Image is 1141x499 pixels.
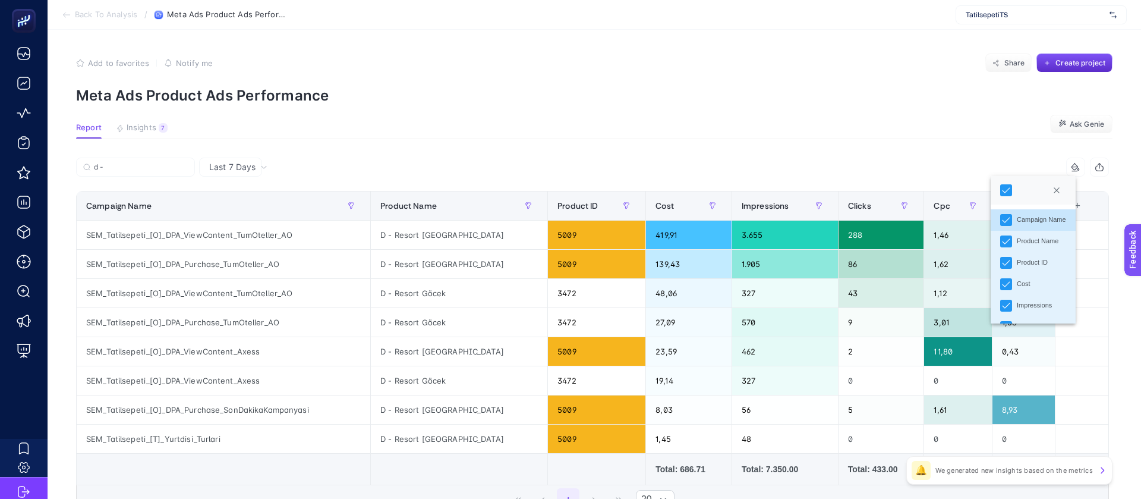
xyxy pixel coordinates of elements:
[732,279,838,307] div: 327
[991,274,1076,295] li: Cost
[380,201,437,211] span: Product Name
[77,396,370,424] div: SEM_Tatilsepeti_[O]_DPA_Purchase_SonDakikaKampanyasi
[646,221,732,249] div: 419,91
[991,295,1076,316] li: Impressions
[966,10,1105,20] span: TatilsepetiTS
[839,279,924,307] div: 43
[924,337,991,366] div: 11,80
[77,279,370,307] div: SEM_Tatilsepeti_[O]_DPA_ViewContent_TumOteller_AO
[76,58,149,68] button: Add to favorites
[7,4,45,13] span: Feedback
[77,337,370,366] div: SEM_Tatilsepeti_[O]_DPA_ViewContent_Axess
[548,425,645,453] div: 5009
[646,425,732,453] div: 1,45
[848,463,915,475] div: Total: 433.00
[991,316,1076,338] li: Clicks
[839,337,924,366] div: 2
[75,10,137,20] span: Back To Analysis
[86,201,152,211] span: Campaign Name
[655,463,722,475] div: Total: 686.71
[1036,54,1112,73] button: Create project
[94,163,188,172] input: Search
[935,466,1093,475] p: We generated new insights based on the metrics
[164,58,213,68] button: Notify me
[167,10,286,20] span: Meta Ads Product Ads Performance
[991,231,1076,252] li: Product Name
[1017,258,1048,268] div: Product ID
[732,221,838,249] div: 3.655
[144,10,147,19] span: /
[985,54,1032,73] button: Share
[646,366,732,395] div: 19,14
[839,425,924,453] div: 0
[77,366,370,395] div: SEM_Tatilsepeti_[O]_DPA_ViewContent_Axess
[159,123,168,133] div: 7
[839,396,924,424] div: 5
[548,221,645,249] div: 5009
[371,337,547,366] div: D - Resort [GEOGRAPHIC_DATA]
[548,250,645,278] div: 5009
[655,201,674,211] span: Cost
[848,201,871,211] span: Clicks
[646,337,732,366] div: 23,59
[924,221,991,249] div: 1,46
[992,396,1055,424] div: 8,93
[991,252,1076,274] li: Product ID
[548,308,645,337] div: 3472
[732,425,838,453] div: 48
[839,250,924,278] div: 86
[732,366,838,395] div: 327
[991,209,1076,231] li: Campaign Name
[924,250,991,278] div: 1,62
[732,250,838,278] div: 1.905
[209,161,256,173] span: Last 7 Days
[924,366,991,395] div: 0
[548,337,645,366] div: 5009
[742,201,789,211] span: Impressions
[934,201,950,211] span: Cpc
[77,425,370,453] div: SEM_Tatilsepeti_[T]_Yurtdisi_Turlari
[176,58,213,68] span: Notify me
[1017,279,1030,289] div: Cost
[992,337,1055,366] div: 0,43
[1017,322,1034,332] div: Clicks
[732,337,838,366] div: 462
[371,396,547,424] div: D - Resort [GEOGRAPHIC_DATA]
[1055,58,1105,68] span: Create project
[77,221,370,249] div: SEM_Tatilsepeti_[O]_DPA_ViewContent_TumOteller_AO
[371,425,547,453] div: D - Resort [GEOGRAPHIC_DATA]
[88,58,149,68] span: Add to favorites
[77,308,370,337] div: SEM_Tatilsepeti_[O]_DPA_Purchase_TumOteller_AO
[839,221,924,249] div: 288
[924,279,991,307] div: 1,12
[646,279,732,307] div: 48,06
[371,366,547,395] div: D - Resort Göcek
[548,366,645,395] div: 3472
[646,396,732,424] div: 8,03
[127,123,156,133] span: Insights
[77,250,370,278] div: SEM_Tatilsepeti_[O]_DPA_Purchase_TumOteller_AO
[732,396,838,424] div: 56
[1047,181,1066,200] button: Close
[646,308,732,337] div: 27,09
[912,461,931,480] div: 🔔
[371,250,547,278] div: D - Resort [GEOGRAPHIC_DATA]
[924,308,991,337] div: 3,01
[548,279,645,307] div: 3472
[371,279,547,307] div: D - Resort Göcek
[76,87,1112,104] p: Meta Ads Product Ads Performance
[992,425,1055,453] div: 0
[371,221,547,249] div: D - Resort [GEOGRAPHIC_DATA]
[742,463,828,475] div: Total: 7.350.00
[557,201,598,211] span: Product ID
[646,250,732,278] div: 139,43
[992,366,1055,395] div: 0
[1017,215,1066,225] div: Campaign Name
[1066,201,1089,211] div: +
[371,308,547,337] div: D - Resort Göcek
[839,308,924,337] div: 9
[924,396,991,424] div: 1,61
[924,425,991,453] div: 0
[1004,58,1025,68] span: Share
[1050,115,1112,134] button: Ask Genie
